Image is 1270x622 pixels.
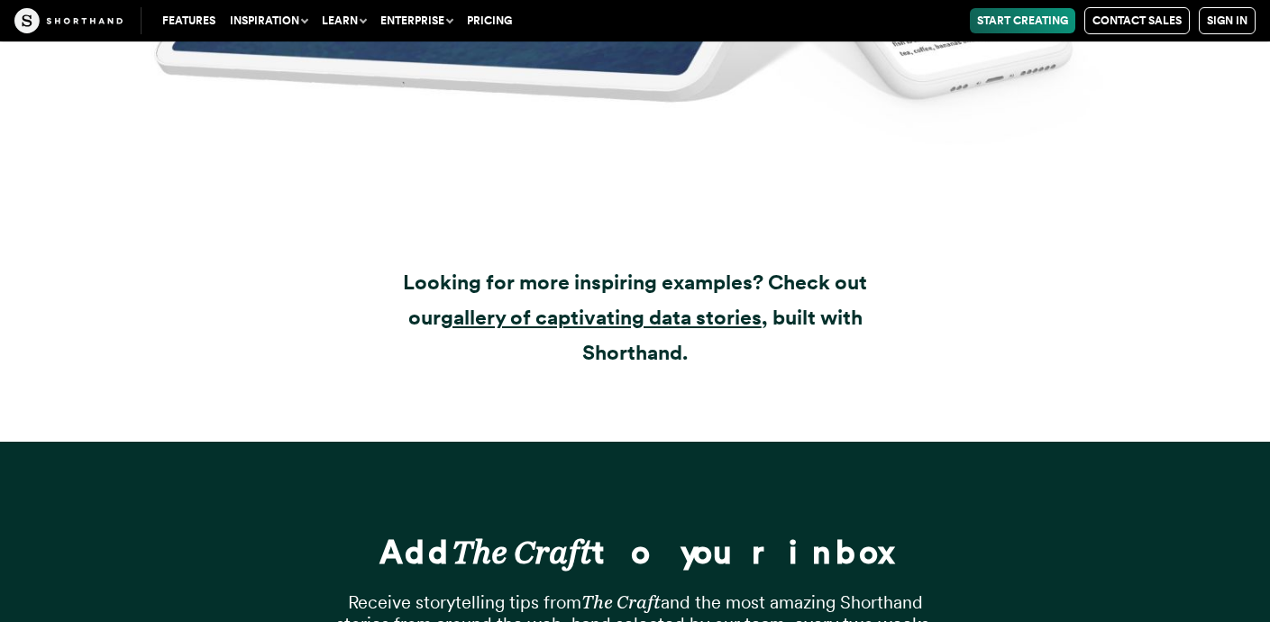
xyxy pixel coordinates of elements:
em: The Craft [452,532,592,572]
a: Pricing [460,8,519,33]
em: The Craft [581,591,661,613]
a: Contact Sales [1084,7,1190,34]
button: Learn [315,8,373,33]
a: Features [155,8,223,33]
strong: , built with Shorthand. [582,305,863,365]
a: Sign in [1199,7,1256,34]
button: Inspiration [223,8,315,33]
a: gallery of captivating data stories [441,305,762,330]
h3: Add to your inbox [320,535,951,569]
a: Start Creating [970,8,1075,33]
button: Enterprise [373,8,460,33]
img: The Craft [14,8,123,33]
strong: Looking for more inspiring examples? Check out our [403,270,867,330]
